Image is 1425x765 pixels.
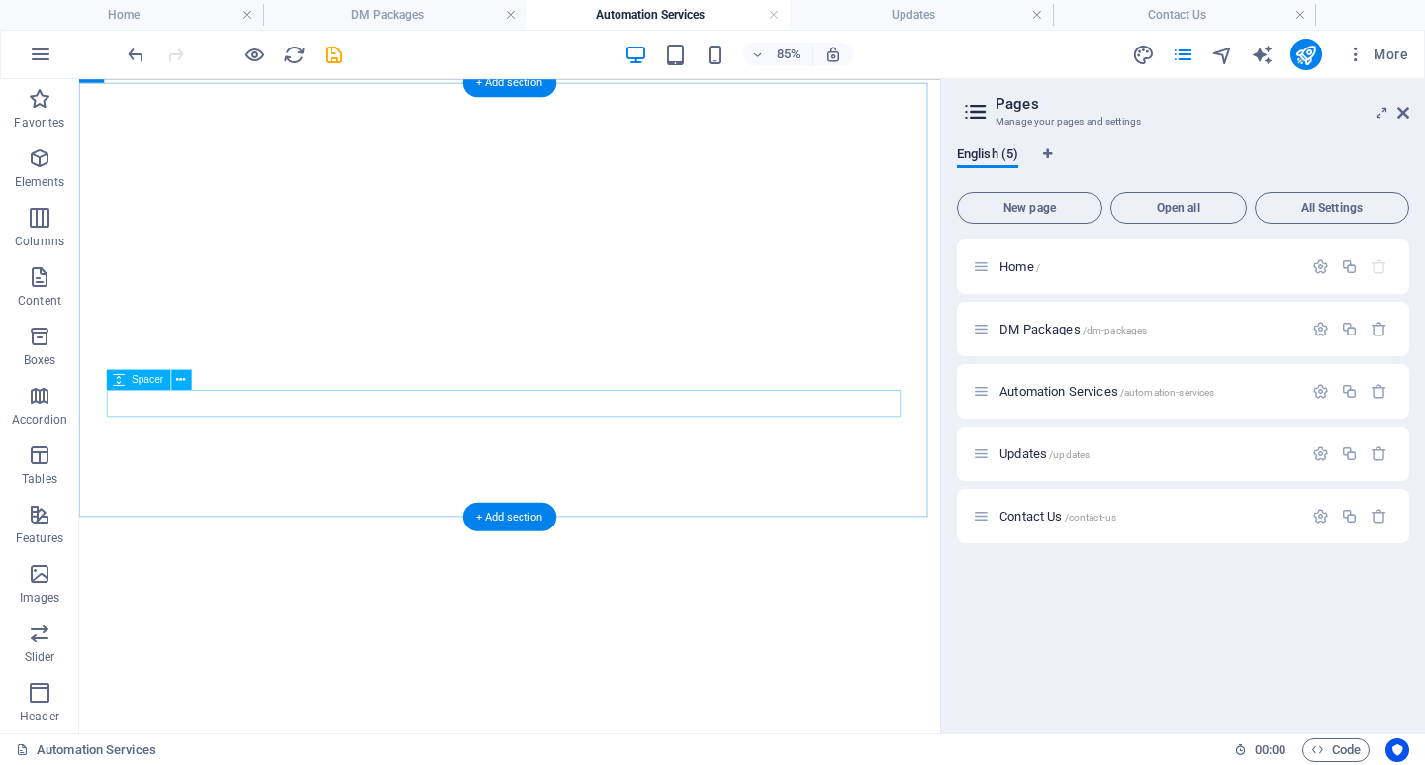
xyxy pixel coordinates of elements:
[743,43,813,66] button: 85%
[526,4,790,26] h4: Automation Services
[1312,321,1329,337] div: Settings
[1371,508,1387,525] div: Remove
[1264,202,1400,214] span: All Settings
[16,738,156,762] a: Click to cancel selection. Double-click to open Pages
[1211,44,1234,66] i: Navigator
[994,260,1302,273] div: Home/
[957,192,1102,224] button: New page
[242,43,266,66] button: Click here to leave preview mode and continue editing
[1338,39,1416,70] button: More
[1371,445,1387,462] div: Remove
[1172,44,1194,66] i: Pages (Ctrl+Alt+S)
[994,447,1302,460] div: Updates/updates
[125,44,147,66] i: Undo: Delete elements (Ctrl+Z)
[996,95,1409,113] h2: Pages
[1053,4,1316,26] h4: Contact Us
[1255,192,1409,224] button: All Settings
[323,44,345,66] i: Save (Ctrl+S)
[1255,738,1285,762] span: 00 00
[1341,383,1358,400] div: Duplicate
[25,649,55,665] p: Slider
[994,385,1302,398] div: Automation Services/automation-services
[824,46,842,63] i: On resize automatically adjust zoom level to fit chosen device.
[1132,43,1156,66] button: design
[1385,738,1409,762] button: Usercentrics
[1371,383,1387,400] div: Remove
[463,503,556,531] div: + Add section
[773,43,805,66] h6: 85%
[996,113,1370,131] h3: Manage your pages and settings
[1049,449,1090,460] span: /updates
[966,202,1093,214] span: New page
[1341,445,1358,462] div: Duplicate
[1083,325,1148,335] span: /dm-packages
[322,43,345,66] button: save
[12,412,67,428] p: Accordion
[18,293,61,309] p: Content
[1371,321,1387,337] div: Remove
[132,374,163,384] span: Spacer
[1341,508,1358,525] div: Duplicate
[790,4,1053,26] h4: Updates
[1294,44,1317,66] i: Publish
[1311,738,1361,762] span: Code
[1290,39,1322,70] button: publish
[999,259,1040,274] span: Click to open page
[1065,512,1117,523] span: /contact-us
[15,174,65,190] p: Elements
[463,68,556,97] div: + Add section
[1110,192,1247,224] button: Open all
[1234,738,1286,762] h6: Session time
[1312,508,1329,525] div: Settings
[1132,44,1155,66] i: Design (Ctrl+Alt+Y)
[994,323,1302,335] div: DM Packages/dm-packages
[1312,258,1329,275] div: Settings
[957,146,1409,184] div: Language Tabs
[999,384,1214,399] span: Click to open page
[15,234,64,249] p: Columns
[22,471,57,487] p: Tables
[263,4,526,26] h4: DM Packages
[994,510,1302,523] div: Contact Us/contact-us
[24,352,56,368] p: Boxes
[1119,202,1238,214] span: Open all
[999,446,1090,461] span: Click to open page
[1341,321,1358,337] div: Duplicate
[1036,262,1040,273] span: /
[1341,258,1358,275] div: Duplicate
[1120,387,1215,398] span: /automation-services
[20,709,59,724] p: Header
[999,322,1147,336] span: Click to open page
[20,590,60,606] p: Images
[1269,742,1272,757] span: :
[16,530,63,546] p: Features
[957,143,1018,170] span: English (5)
[282,43,306,66] button: reload
[1172,43,1195,66] button: pages
[1312,445,1329,462] div: Settings
[1251,44,1274,66] i: AI Writer
[1346,45,1408,64] span: More
[1211,43,1235,66] button: navigator
[999,509,1116,524] span: Click to open page
[14,115,64,131] p: Favorites
[1302,738,1370,762] button: Code
[124,43,147,66] button: undo
[1251,43,1275,66] button: text_generator
[1312,383,1329,400] div: Settings
[1371,258,1387,275] div: The startpage cannot be deleted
